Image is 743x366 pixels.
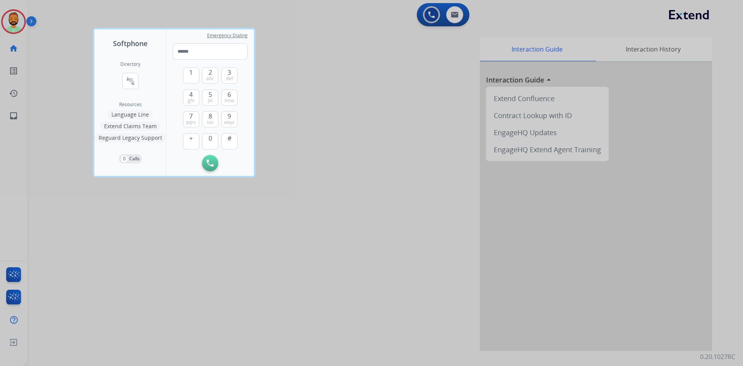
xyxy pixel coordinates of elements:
span: 5 [209,90,212,99]
button: 2abc [202,67,218,84]
span: wxyz [224,119,235,125]
span: def [226,76,233,82]
p: Calls [129,155,140,162]
span: Softphone [113,38,147,49]
span: 7 [189,112,193,121]
button: + [183,133,199,149]
button: 1 [183,67,199,84]
button: # [221,133,238,149]
button: Reguard Legacy Support [95,133,166,143]
button: 3def [221,67,238,84]
span: # [228,134,231,143]
span: 2 [209,68,212,77]
button: 0 [202,133,218,149]
button: 0Calls [119,154,142,163]
span: ghi [188,98,194,104]
button: 4ghi [183,89,199,106]
p: 0 [121,155,128,162]
span: 8 [209,112,212,121]
span: 9 [228,112,231,121]
button: 9wxyz [221,111,238,127]
button: 6mno [221,89,238,106]
span: 3 [228,68,231,77]
button: Language Line [108,110,153,119]
button: 5jkl [202,89,218,106]
span: + [189,134,193,143]
p: 0.20.1027RC [700,352,735,361]
span: jkl [208,98,212,104]
span: 1 [189,68,193,77]
span: tuv [207,119,214,125]
span: 4 [189,90,193,99]
span: mno [224,98,234,104]
span: Resources [119,101,142,108]
img: call-button [207,160,214,167]
mat-icon: connect_without_contact [126,76,135,86]
h2: Directory [120,61,140,67]
span: abc [206,76,214,82]
span: 6 [228,90,231,99]
button: 8tuv [202,111,218,127]
span: 0 [209,134,212,143]
button: 7pqrs [183,111,199,127]
span: pqrs [186,119,196,125]
button: Extend Claims Team [100,122,161,131]
span: Emergency Dialing [207,33,248,39]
